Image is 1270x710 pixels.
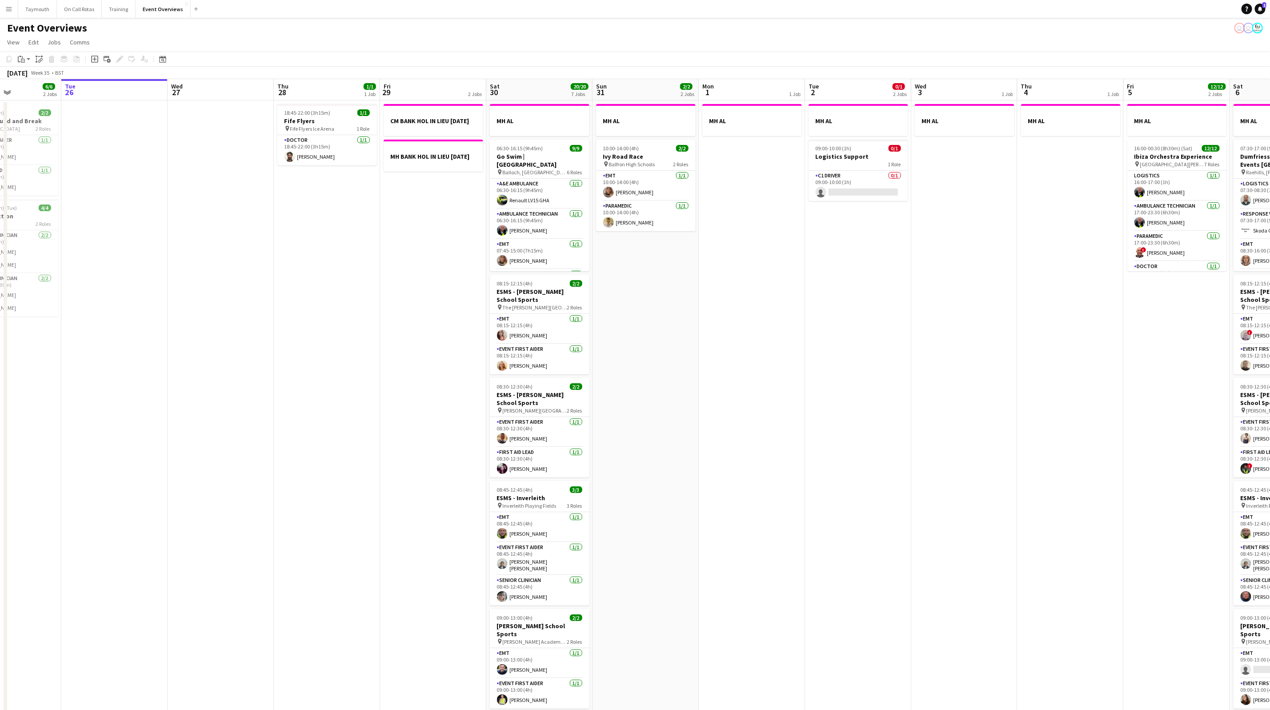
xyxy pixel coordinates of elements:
[595,87,607,97] span: 31
[490,275,589,374] app-job-card: 08:15-12:15 (4h)2/2ESMS - [PERSON_NAME] School Sports The [PERSON_NAME][GEOGRAPHIC_DATA]2 RolesEM...
[888,161,901,168] span: 1 Role
[570,486,582,493] span: 3/3
[676,145,689,152] span: 2/2
[596,152,696,160] h3: Ivy Road Race
[490,622,589,638] h3: [PERSON_NAME] School Sports
[1127,140,1227,271] div: 16:00-00:30 (8h30m) (Sat)12/12Ibiza Orchestra Experience [GEOGRAPHIC_DATA][PERSON_NAME], [GEOGRAP...
[809,152,908,160] h3: Logistics Support
[701,87,714,97] span: 1
[681,91,694,97] div: 2 Jobs
[1134,145,1193,152] span: 16:00-00:30 (8h30m) (Sat)
[384,117,483,125] h3: CM BANK HOL IN LIEU [DATE]
[490,82,500,90] span: Sat
[277,82,288,90] span: Thu
[503,502,557,509] span: Inverleith Playing Fields
[893,83,905,90] span: 0/1
[284,109,331,116] span: 18:45-22:00 (3h15m)
[1234,82,1243,90] span: Sat
[497,383,533,390] span: 08:30-12:30 (4h)
[364,83,376,90] span: 1/1
[28,38,39,46] span: Edit
[490,378,589,477] div: 08:30-12:30 (4h)2/2ESMS - [PERSON_NAME] School Sports [PERSON_NAME][GEOGRAPHIC_DATA]2 RolesEvent ...
[680,83,693,90] span: 2/2
[809,171,908,201] app-card-role: C1 Driver0/109:00-10:00 (1h)
[702,117,802,125] h3: MH AL
[570,383,582,390] span: 2/2
[673,161,689,168] span: 2 Roles
[490,209,589,239] app-card-role: Ambulance Technician1/106:30-16:15 (9h45m)[PERSON_NAME]
[490,117,589,125] h3: MH AL
[66,36,93,48] a: Comms
[36,125,51,132] span: 2 Roles
[384,140,483,172] div: MH BANK HOL IN LIEU [DATE]
[1247,463,1253,469] span: !
[1127,82,1134,90] span: Fri
[570,614,582,621] span: 2/2
[596,140,696,231] app-job-card: 10:00-14:00 (4h)2/2Ivy Road Race Balfron High Schools2 RolesEMT1/110:00-14:00 (4h)[PERSON_NAME]Pa...
[915,117,1014,125] h3: MH AL
[1021,82,1032,90] span: Thu
[490,542,589,575] app-card-role: Event First Aider1/108:45-12:45 (4h)[PERSON_NAME] [PERSON_NAME]
[490,314,589,344] app-card-role: EMT1/108:15-12:15 (4h)[PERSON_NAME]
[596,171,696,201] app-card-role: EMT1/110:00-14:00 (4h)[PERSON_NAME]
[1021,117,1121,125] h3: MH AL
[382,87,391,97] span: 29
[29,69,52,76] span: Week 35
[567,407,582,414] span: 2 Roles
[915,104,1014,136] app-job-card: MH AL
[490,269,589,338] app-card-role: Event First Aider4/4
[893,91,907,97] div: 2 Jobs
[1232,87,1243,97] span: 6
[913,87,926,97] span: 3
[809,117,908,125] h3: MH AL
[364,91,376,97] div: 1 Job
[70,38,90,46] span: Comms
[490,104,589,136] app-job-card: MH AL
[490,609,589,709] app-job-card: 09:00-13:00 (4h)2/2[PERSON_NAME] School Sports [PERSON_NAME] Academy Playing Fields2 RolesEMT1/10...
[7,68,28,77] div: [DATE]
[1252,23,1263,33] app-user-avatar: Operations Manager
[571,91,588,97] div: 7 Jobs
[57,0,102,18] button: On Call Rotas
[384,82,391,90] span: Fri
[567,169,582,176] span: 6 Roles
[1021,104,1121,136] app-job-card: MH AL
[490,494,589,502] h3: ESMS - Inverleith
[503,169,567,176] span: Balloch, [GEOGRAPHIC_DATA]
[1127,201,1227,231] app-card-role: Ambulance Technician1/117:00-23:30 (6h30m)[PERSON_NAME]
[48,38,61,46] span: Jobs
[490,140,589,271] app-job-card: 06:30-16:15 (9h45m)9/9Go Swim | [GEOGRAPHIC_DATA] Balloch, [GEOGRAPHIC_DATA]6 RolesA&E Ambulance1...
[490,288,589,304] h3: ESMS - [PERSON_NAME] School Sports
[277,104,377,165] app-job-card: 18:45-22:00 (3h15m)1/1Fife Flyers Fife Flyers Ice Arena1 RoleDoctor1/118:45-22:00 (3h15m)[PERSON_...
[357,109,370,116] span: 1/1
[1126,87,1134,97] span: 5
[1127,117,1227,125] h3: MH AL
[43,83,55,90] span: 6/6
[807,87,819,97] span: 2
[809,104,908,136] app-job-card: MH AL
[489,87,500,97] span: 30
[603,145,639,152] span: 10:00-14:00 (4h)
[490,152,589,168] h3: Go Swim | [GEOGRAPHIC_DATA]
[384,104,483,136] app-job-card: CM BANK HOL IN LIEU [DATE]
[1127,104,1227,136] app-job-card: MH AL
[136,0,191,18] button: Event Overviews
[1002,91,1013,97] div: 1 Job
[18,0,57,18] button: Taymouth
[1247,330,1253,335] span: !
[490,447,589,477] app-card-role: First Aid Lead1/108:30-12:30 (4h)[PERSON_NAME]
[7,38,20,46] span: View
[596,201,696,231] app-card-role: Paramedic1/110:00-14:00 (4h)[PERSON_NAME]
[1020,87,1032,97] span: 4
[357,125,370,132] span: 1 Role
[290,125,335,132] span: Fife Flyers Ice Arena
[596,104,696,136] div: MH AL
[809,82,819,90] span: Tue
